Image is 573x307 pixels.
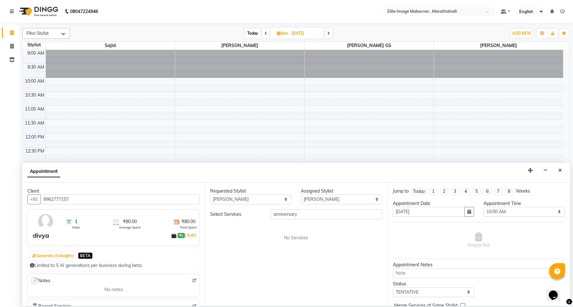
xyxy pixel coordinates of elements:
[70,3,98,20] b: 08047224946
[119,225,141,230] span: Average Spent
[472,188,481,195] li: 5
[24,148,46,154] div: 12:30 PM
[16,3,60,20] img: logo
[24,134,46,140] div: 12:00 PM
[104,286,123,293] span: No notes
[413,188,425,195] div: Today
[305,42,434,50] span: [PERSON_NAME] GS
[505,188,513,195] li: 8
[205,211,266,218] div: Select Services
[180,225,197,230] span: Total Spent
[393,262,565,268] div: Appointment Notes
[284,235,308,241] span: No Services
[184,232,197,238] span: |
[271,209,382,219] input: Search by service name
[36,212,55,231] img: avatar
[393,200,474,207] div: Appointment Date
[484,200,565,207] div: Appointment Time
[393,207,465,217] input: yyyy-mm-dd
[40,194,200,204] input: Search by Name/Mobile/Email/Code
[210,188,291,194] div: Requested Stylist
[516,188,530,194] div: Weeks
[123,218,137,225] span: ₹80.00
[245,28,261,38] span: Today
[31,251,75,260] button: Generate AI Insights
[75,218,77,225] span: 1
[24,106,46,113] div: 11:00 AM
[512,31,531,36] span: ADD NEW
[24,120,46,126] div: 11:30 AM
[186,231,197,239] a: Add
[483,188,492,195] li: 6
[27,166,60,177] span: Appointment
[33,231,49,240] div: divya
[434,42,563,50] span: [PERSON_NAME]
[393,188,409,194] div: Jump to
[462,188,470,195] li: 4
[429,188,437,195] li: 1
[26,31,49,36] span: Filter Stylist
[393,281,474,287] div: Status
[178,233,184,238] span: ₹0
[440,188,448,195] li: 2
[494,188,502,195] li: 7
[26,64,46,71] div: 9:30 AM
[78,253,92,259] span: BETA
[175,42,304,50] span: [PERSON_NAME]
[27,194,41,204] button: +91
[451,188,459,195] li: 3
[181,218,195,225] span: ₹80.00
[23,42,46,48] div: Stylist
[24,92,46,99] div: 10:30 AM
[290,29,322,38] input: 2025-10-06
[30,277,50,285] span: Notes
[26,50,46,57] div: 9:00 AM
[30,262,197,269] div: Limited to 5 AI generations per business during beta.
[72,225,80,230] span: Visits
[46,42,175,50] span: Sajid
[26,162,46,168] div: 1:00 PM
[511,29,533,38] button: ADD NEW
[555,166,565,175] button: Close
[275,31,290,36] span: Mon
[546,282,567,301] iframe: chat widget
[468,232,489,249] span: Empty list
[27,188,200,194] div: Client
[24,78,46,85] div: 10:00 AM
[301,188,382,194] div: Assigned Stylist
